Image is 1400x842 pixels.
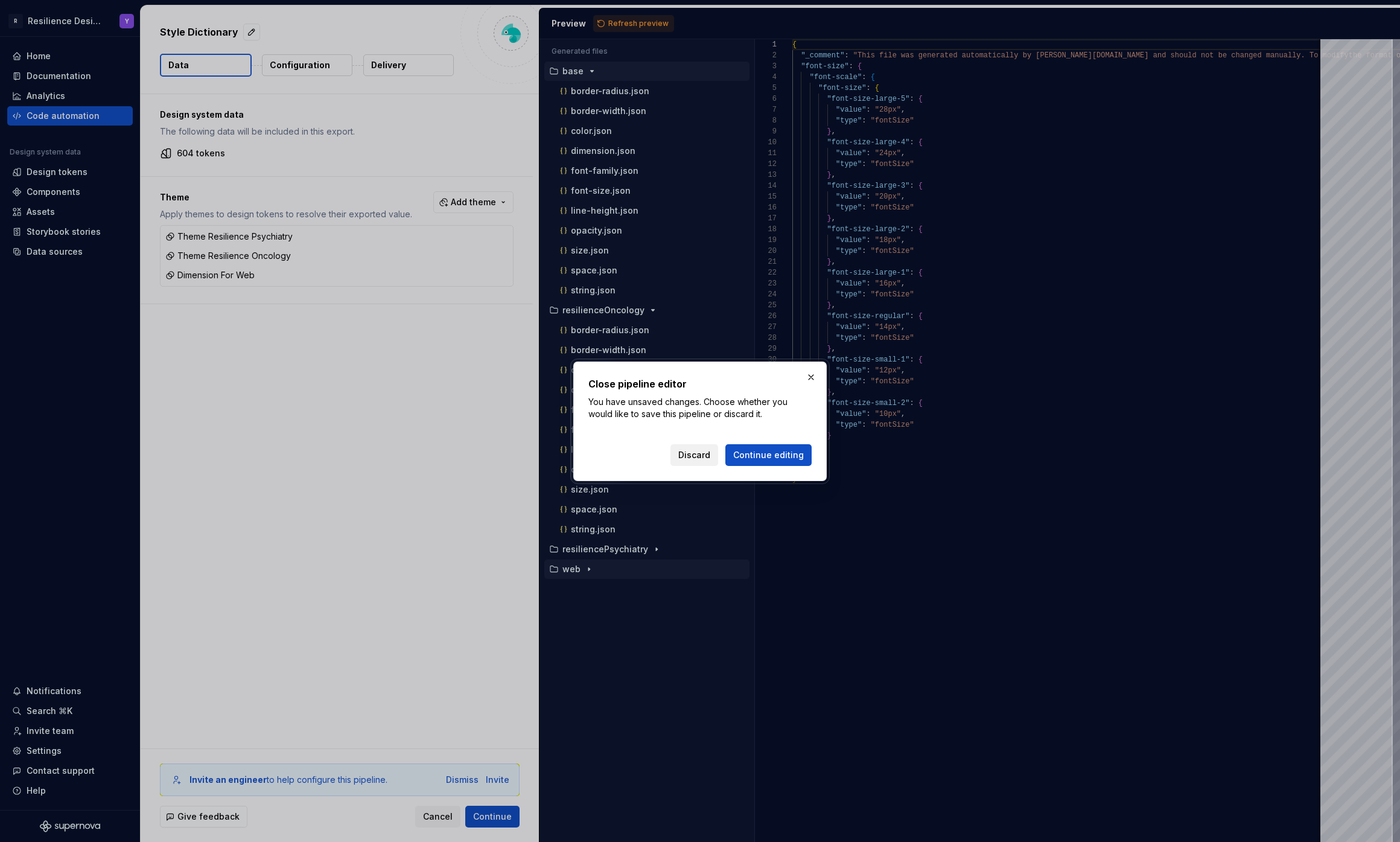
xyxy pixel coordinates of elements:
span: Continue editing [733,449,804,461]
button: Discard [670,444,718,466]
span: Discard [678,449,710,461]
h2: Close pipeline editor [588,377,812,391]
p: You have unsaved changes. Choose whether you would like to save this pipeline or discard it. [588,396,812,420]
button: Continue editing [725,444,812,466]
